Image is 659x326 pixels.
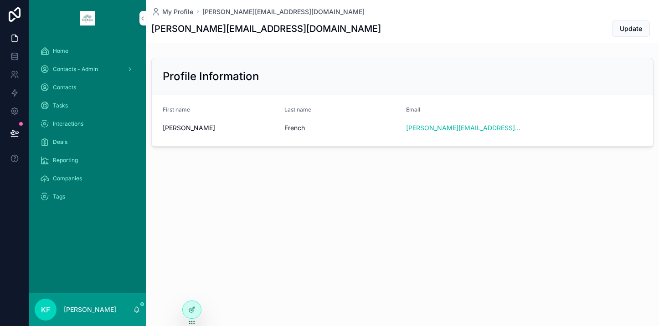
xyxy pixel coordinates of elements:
h2: Profile Information [163,69,259,84]
span: Contacts - Admin [53,66,98,73]
div: scrollable content [29,36,146,217]
a: Tags [35,188,140,205]
span: Home [53,47,68,55]
h1: [PERSON_NAME][EMAIL_ADDRESS][DOMAIN_NAME] [151,22,381,35]
span: Last name [284,106,311,113]
span: Deals [53,138,67,146]
span: KF [41,304,50,315]
a: [PERSON_NAME][EMAIL_ADDRESS][DOMAIN_NAME] [202,7,365,16]
span: Interactions [53,120,83,127]
span: Tasks [53,102,68,109]
span: First name [163,106,190,113]
span: Companies [53,175,82,182]
a: [PERSON_NAME][EMAIL_ADDRESS][DOMAIN_NAME] [406,123,520,132]
span: My Profile [162,7,193,16]
a: Tasks [35,97,140,114]
span: Email [406,106,420,113]
span: Reporting [53,157,78,164]
button: Update [612,20,650,37]
a: Interactions [35,116,140,132]
span: [PERSON_NAME] [163,123,277,132]
a: Contacts [35,79,140,96]
a: My Profile [151,7,193,16]
a: Contacts - Admin [35,61,140,77]
a: Companies [35,170,140,187]
span: Contacts [53,84,76,91]
span: Update [620,24,642,33]
a: Home [35,43,140,59]
a: Deals [35,134,140,150]
img: App logo [80,11,95,25]
span: French [284,123,399,132]
a: Reporting [35,152,140,168]
p: [PERSON_NAME] [64,305,116,314]
span: Tags [53,193,65,200]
